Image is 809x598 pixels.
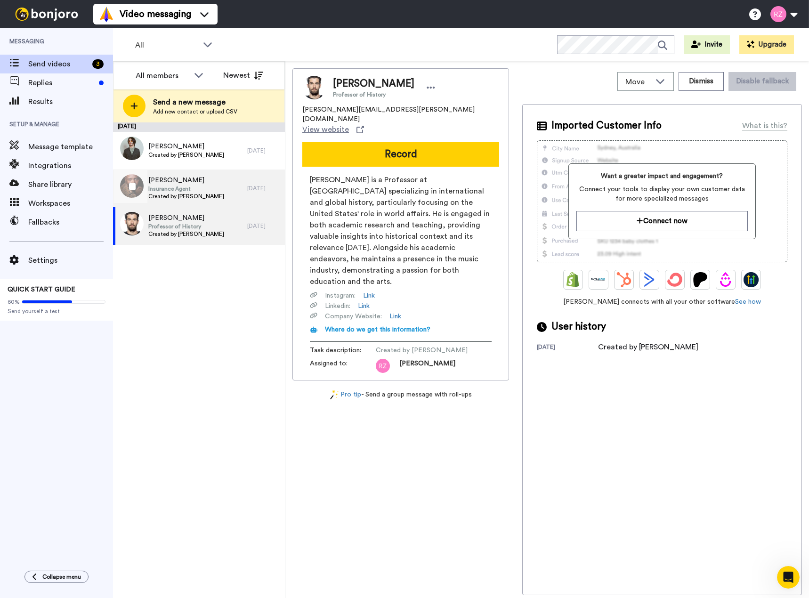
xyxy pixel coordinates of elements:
iframe: Intercom live chat [777,566,800,589]
button: Newest [216,66,270,85]
span: Linkedin : [325,301,350,311]
img: vm-color.svg [99,7,114,22]
span: Share library [28,179,113,190]
span: QUICK START GUIDE [8,286,75,293]
span: [PERSON_NAME] connects with all your other software [537,297,787,307]
div: What is this? [742,120,787,131]
span: Insurance Agent [148,185,224,193]
span: Task description : [310,346,376,355]
span: User history [551,320,606,334]
button: Connect now [576,211,748,231]
img: Drip [718,272,733,287]
span: [PERSON_NAME] [333,77,414,91]
img: GoHighLevel [744,272,759,287]
a: See how [735,299,761,305]
span: Results [28,96,113,107]
img: rz.png [376,359,390,373]
span: [PERSON_NAME] [148,142,224,151]
div: [DATE] [537,343,598,353]
span: Move [625,76,651,88]
span: Professor of History [148,223,224,230]
img: ActiveCampaign [642,272,657,287]
span: Want a greater impact and engagement? [576,171,748,181]
span: Where do we get this information? [325,326,430,333]
span: Created by [PERSON_NAME] [148,193,224,200]
button: Dismiss [679,72,724,91]
div: [DATE] [113,122,285,132]
img: magic-wand.svg [330,390,339,400]
div: - Send a group message with roll-ups [292,390,509,400]
span: [PERSON_NAME] is a Professor at [GEOGRAPHIC_DATA] specializing in international and global histor... [310,174,492,287]
a: Pro tip [330,390,361,400]
div: Created by [PERSON_NAME] [598,341,698,353]
img: Image of Frank Schumacher [302,76,326,99]
span: Workspaces [28,198,113,209]
span: Settings [28,255,113,266]
button: Upgrade [739,35,794,54]
span: Imported Customer Info [551,119,662,133]
button: Collapse menu [24,571,89,583]
span: Assigned to: [310,359,376,373]
span: Replies [28,77,95,89]
span: Integrations [28,160,113,171]
span: Add new contact or upload CSV [153,108,237,115]
img: Hubspot [616,272,631,287]
button: Invite [684,35,730,54]
a: Link [389,312,401,321]
a: Link [363,291,375,300]
button: Disable fallback [728,72,796,91]
span: Fallbacks [28,217,113,228]
span: Send a new message [153,97,237,108]
span: [PERSON_NAME][EMAIL_ADDRESS][PERSON_NAME][DOMAIN_NAME] [302,105,499,124]
span: Connect your tools to display your own customer data for more specialized messages [576,185,748,203]
div: 3 [92,59,104,69]
span: Send videos [28,58,89,70]
span: [PERSON_NAME] [399,359,455,373]
span: Video messaging [120,8,191,21]
div: [DATE] [247,147,280,154]
span: View website [302,124,349,135]
span: Instagram : [325,291,356,300]
span: All [135,40,198,51]
img: Ontraport [591,272,606,287]
span: Created by [PERSON_NAME] [376,346,468,355]
img: Shopify [566,272,581,287]
span: Company Website : [325,312,382,321]
span: Created by [PERSON_NAME] [148,230,224,238]
img: a9b2b5ea-d808-4814-8b14-7b27d98b29e6.jpg [120,137,144,160]
span: Collapse menu [42,573,81,581]
span: [PERSON_NAME] [148,213,224,223]
div: [DATE] [247,185,280,192]
span: Send yourself a test [8,307,105,315]
img: ConvertKit [667,272,682,287]
span: 60% [8,298,20,306]
button: Record [302,142,499,167]
a: View website [302,124,364,135]
a: Link [358,301,370,311]
img: Patreon [693,272,708,287]
img: 50d6e897-db3d-46e5-9f8d-f7eaa024f97b.jpg [120,212,144,235]
span: Created by [PERSON_NAME] [148,151,224,159]
img: bj-logo-header-white.svg [11,8,82,21]
div: All members [136,70,189,81]
span: [PERSON_NAME] [148,176,224,185]
span: Message template [28,141,113,153]
div: [DATE] [247,222,280,230]
span: Professor of History [333,91,414,98]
